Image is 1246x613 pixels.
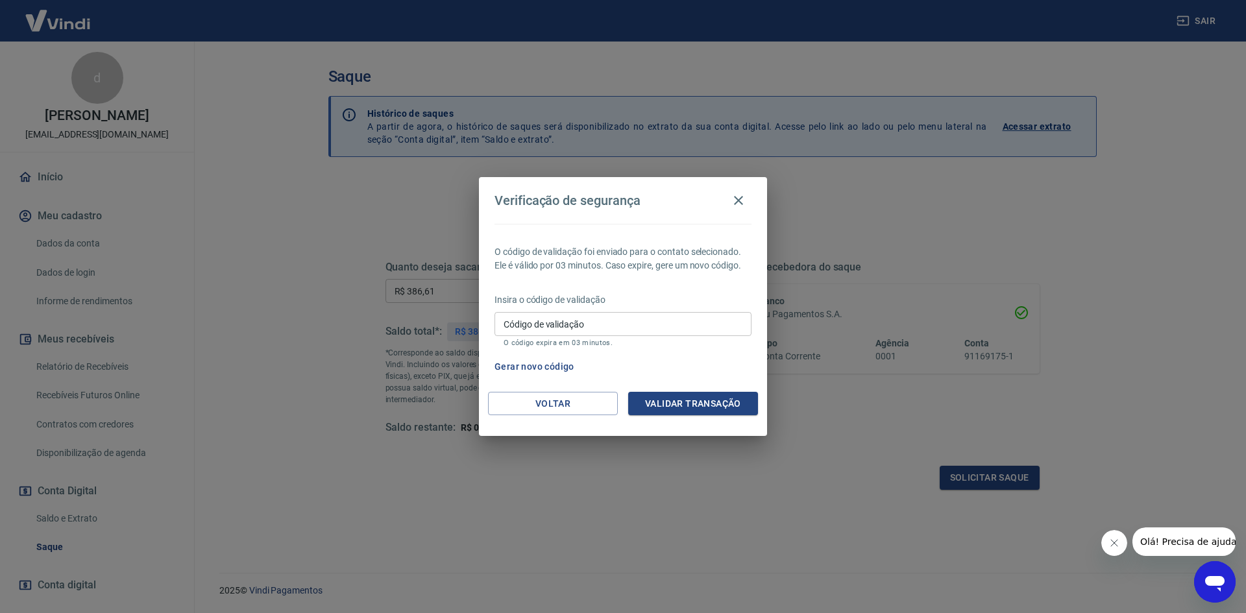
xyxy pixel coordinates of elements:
span: Olá! Precisa de ajuda? [8,9,109,19]
button: Voltar [488,392,618,416]
p: O código de validação foi enviado para o contato selecionado. Ele é válido por 03 minutos. Caso e... [495,245,751,272]
button: Gerar novo código [489,355,580,379]
p: O código expira em 03 minutos. [504,339,742,347]
h4: Verificação de segurança [495,193,641,208]
p: Insira o código de validação [495,293,751,307]
button: Validar transação [628,392,758,416]
iframe: Mensagem da empresa [1132,527,1236,556]
iframe: Botão para abrir a janela de mensagens [1194,561,1236,603]
iframe: Fechar mensagem [1101,530,1127,556]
